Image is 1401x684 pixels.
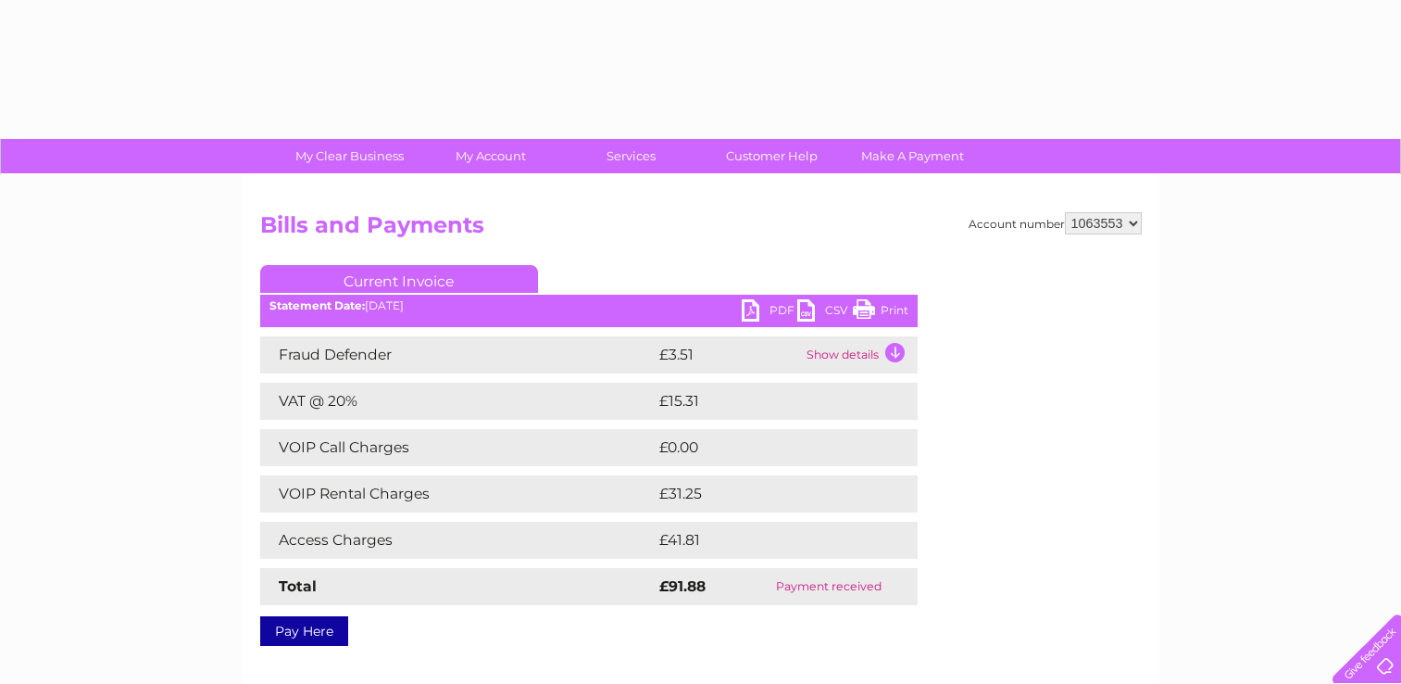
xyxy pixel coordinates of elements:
td: Show details [802,336,918,374]
div: Account number [969,212,1142,234]
td: Fraud Defender [260,336,655,374]
a: Print [853,299,908,326]
td: VOIP Call Charges [260,429,655,466]
a: My Clear Business [273,139,426,173]
a: CSV [797,299,853,326]
td: £3.51 [655,336,802,374]
td: Access Charges [260,522,655,559]
strong: Total [279,577,317,595]
a: My Account [414,139,567,173]
strong: £91.88 [659,577,706,595]
a: Current Invoice [260,265,538,293]
h2: Bills and Payments [260,212,1142,247]
div: [DATE] [260,299,918,312]
a: Pay Here [260,616,348,646]
a: PDF [742,299,797,326]
a: Services [555,139,707,173]
td: £15.31 [655,383,876,420]
b: Statement Date: [269,298,365,312]
td: VOIP Rental Charges [260,475,655,513]
td: Payment received [740,568,917,605]
td: £41.81 [655,522,877,559]
td: £31.25 [655,475,878,513]
a: Make A Payment [836,139,989,173]
a: Customer Help [695,139,848,173]
td: VAT @ 20% [260,383,655,420]
td: £0.00 [655,429,875,466]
